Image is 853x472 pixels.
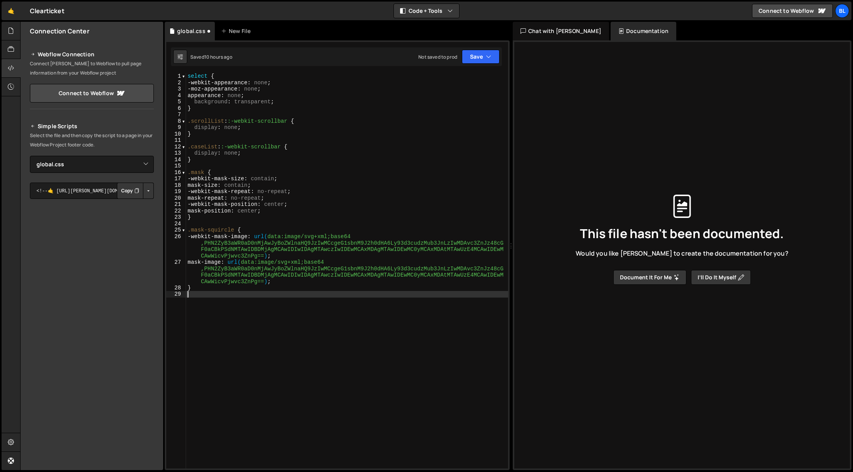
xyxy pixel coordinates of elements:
[166,163,186,169] div: 15
[30,122,154,131] h2: Simple Scripts
[752,4,833,18] a: Connect to Webflow
[166,176,186,182] div: 17
[166,157,186,163] div: 14
[166,73,186,80] div: 1
[166,221,186,227] div: 24
[190,54,232,60] div: Saved
[166,169,186,176] div: 16
[462,50,500,64] button: Save
[166,144,186,150] div: 12
[576,249,788,258] span: Would you like [PERSON_NAME] to create the documentation for you?
[166,150,186,157] div: 13
[166,201,186,208] div: 21
[394,4,459,18] button: Code + Tools
[166,188,186,195] div: 19
[166,92,186,99] div: 4
[166,86,186,92] div: 3
[166,137,186,144] div: 11
[166,118,186,125] div: 8
[580,227,784,240] span: This file hasn't been documented.
[204,54,232,60] div: 10 hours ago
[117,183,154,199] div: Button group with nested dropdown
[166,214,186,221] div: 23
[166,111,186,118] div: 7
[835,4,849,18] a: Bl
[30,27,89,35] h2: Connection Center
[177,27,205,35] div: global.css
[2,2,21,20] a: 🤙
[166,124,186,131] div: 9
[30,50,154,59] h2: Webflow Connection
[30,183,154,199] textarea: <!--🤙 [URL][PERSON_NAME][DOMAIN_NAME]> <script>document.addEventListener("DOMContentLoaded", func...
[117,183,143,199] button: Copy
[166,233,186,259] div: 26
[418,54,457,60] div: Not saved to prod
[166,291,186,298] div: 29
[30,84,154,103] a: Connect to Webflow
[513,22,609,40] div: Chat with [PERSON_NAME]
[166,131,186,138] div: 10
[166,99,186,105] div: 5
[221,27,254,35] div: New File
[691,270,751,285] button: I’ll do it myself
[613,270,686,285] button: Document it for me
[166,195,186,202] div: 20
[611,22,676,40] div: Documentation
[30,131,154,150] p: Select the file and then copy the script to a page in your Webflow Project footer code.
[166,259,186,285] div: 27
[166,80,186,86] div: 2
[166,208,186,214] div: 22
[166,105,186,112] div: 6
[166,227,186,233] div: 25
[30,6,64,16] div: Clearticket
[30,59,154,78] p: Connect [PERSON_NAME] to Webflow to pull page information from your Webflow project
[166,182,186,189] div: 18
[166,285,186,291] div: 28
[30,212,155,282] iframe: YouTube video player
[30,287,155,357] iframe: YouTube video player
